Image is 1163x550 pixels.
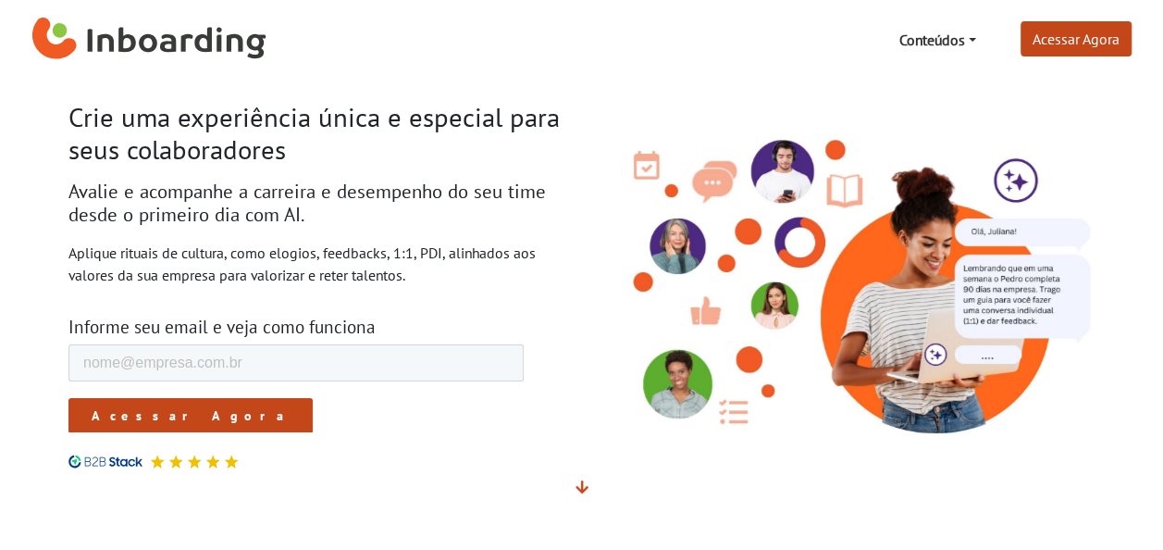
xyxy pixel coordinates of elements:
[32,7,266,72] a: Inboarding Home Page
[891,21,983,58] a: Conteúdos
[68,455,142,469] img: B2B Stack logo
[142,455,239,469] div: Avaliação 5 estrelas no B2B Stack
[68,316,568,337] h3: Informe seu email e veja como funciona
[187,455,202,469] img: Avaliação 5 estrelas no B2B Stack
[121,76,365,111] input: Acessar Agora
[168,455,183,469] img: Avaliação 5 estrelas no B2B Stack
[575,478,588,496] span: Veja mais detalhes abaixo
[68,344,524,432] iframe: Form 0
[68,102,568,166] h1: Crie uma experiência única e especial para seus colaboradores
[224,455,239,469] img: Avaliação 5 estrelas no B2B Stack
[68,242,568,286] p: Aplique rituais de cultura, como elogios, feedbacks, 1:1, PDI, alinhados aos valores da sua empre...
[150,455,165,469] img: Avaliação 5 estrelas no B2B Stack
[68,181,568,227] h2: Avalie e acompanhe a carreira e desempenho do seu time desde o primeiro dia com AI.
[596,106,1095,443] img: Inboarding - Rutuais de Cultura com Inteligência Ariticial. Feedback, conversas 1:1, PDI.
[1021,21,1132,56] a: Acessar Agora
[32,12,266,68] img: Inboarding Home
[205,455,220,469] img: Avaliação 5 estrelas no B2B Stack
